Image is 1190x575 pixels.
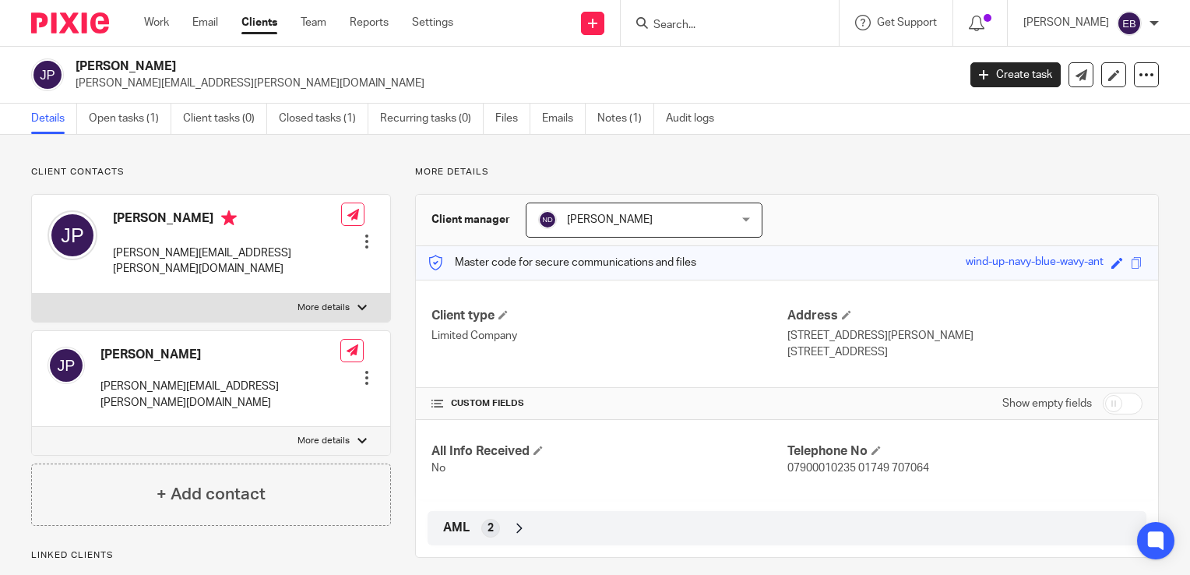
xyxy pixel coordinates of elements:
a: Emails [542,104,586,134]
a: Recurring tasks (0) [380,104,484,134]
a: Settings [412,15,453,30]
input: Search [652,19,792,33]
a: Files [495,104,530,134]
a: Reports [350,15,389,30]
img: svg%3E [48,347,85,384]
a: Email [192,15,218,30]
span: 2 [488,520,494,536]
a: Audit logs [666,104,726,134]
p: [PERSON_NAME][EMAIL_ADDRESS][PERSON_NAME][DOMAIN_NAME] [113,245,341,277]
h4: CUSTOM FIELDS [431,397,787,410]
a: Team [301,15,326,30]
a: Clients [241,15,277,30]
h4: Telephone No [787,443,1142,460]
p: [STREET_ADDRESS] [787,344,1142,360]
h3: Client manager [431,212,510,228]
p: More details [297,435,350,447]
img: svg%3E [48,210,97,260]
a: Details [31,104,77,134]
h4: + Add contact [157,482,266,506]
p: [PERSON_NAME][EMAIL_ADDRESS][PERSON_NAME][DOMAIN_NAME] [76,76,947,91]
p: More details [415,166,1159,178]
a: Open tasks (1) [89,104,171,134]
h4: Client type [431,308,787,324]
h4: [PERSON_NAME] [113,210,341,230]
img: Pixie [31,12,109,34]
p: [STREET_ADDRESS][PERSON_NAME] [787,328,1142,344]
p: Master code for secure communications and files [428,255,696,270]
img: svg%3E [31,58,64,91]
span: No [431,463,445,474]
i: Primary [221,210,237,226]
div: wind-up-navy-blue-wavy-ant [966,254,1104,272]
p: Client contacts [31,166,391,178]
span: 07900010235 01749 707064 [787,463,929,474]
a: Notes (1) [597,104,654,134]
h2: [PERSON_NAME] [76,58,773,75]
p: [PERSON_NAME][EMAIL_ADDRESS][PERSON_NAME][DOMAIN_NAME] [100,379,340,411]
span: AML [443,520,470,536]
label: Show empty fields [1002,396,1092,411]
a: Closed tasks (1) [279,104,368,134]
span: [PERSON_NAME] [567,214,653,225]
p: Linked clients [31,549,391,562]
img: svg%3E [1117,11,1142,36]
a: Work [144,15,169,30]
a: Client tasks (0) [183,104,267,134]
p: More details [297,302,350,314]
h4: [PERSON_NAME] [100,347,340,363]
p: Limited Company [431,328,787,344]
h4: Address [787,308,1142,324]
img: svg%3E [538,210,557,229]
h4: All Info Received [431,443,787,460]
p: [PERSON_NAME] [1023,15,1109,30]
a: Create task [970,62,1061,87]
span: Get Support [877,17,937,28]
